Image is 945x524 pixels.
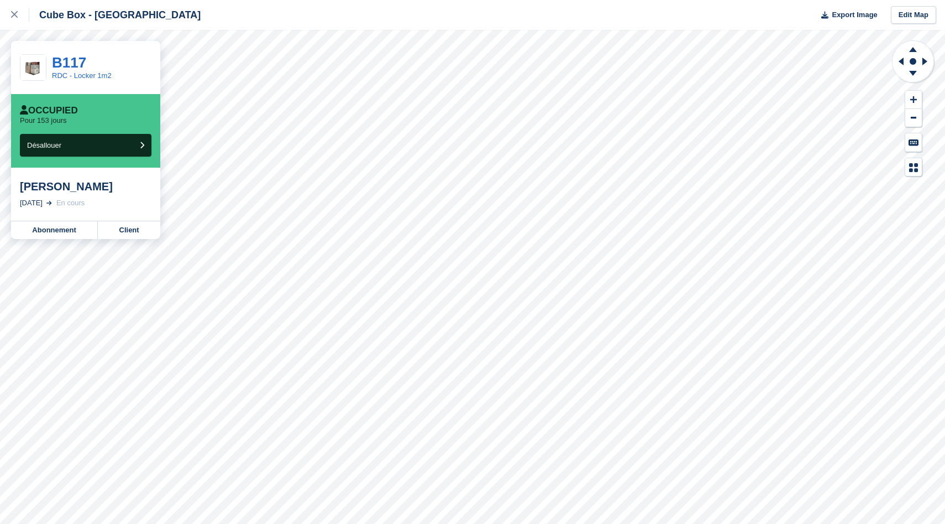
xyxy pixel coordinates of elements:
a: Edit Map [891,6,936,24]
img: Locker%20Small%20-%20Plain.jpg [20,55,46,80]
span: Export Image [832,9,877,20]
div: [DATE] [20,198,43,209]
p: Pour 153 jours [20,116,67,125]
button: Keyboard Shortcuts [905,133,922,152]
a: Client [98,221,160,239]
img: arrow-right-light-icn-cde0832a797a2874e46488d9cf13f60e5c3a73dbe684e267c42b8395dfbc2abf.svg [46,201,52,205]
a: B117 [52,54,86,71]
div: [PERSON_NAME] [20,180,151,193]
span: Désallouer [27,141,61,149]
button: Map Legend [905,158,922,177]
div: Cube Box - [GEOGRAPHIC_DATA] [29,8,201,22]
div: En cours [56,198,85,209]
div: Occupied [20,105,78,116]
button: Zoom In [905,91,922,109]
button: Désallouer [20,134,151,157]
button: Export Image [815,6,878,24]
a: RDC - Locker 1m2 [52,71,112,80]
a: Abonnement [11,221,98,239]
button: Zoom Out [905,109,922,127]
